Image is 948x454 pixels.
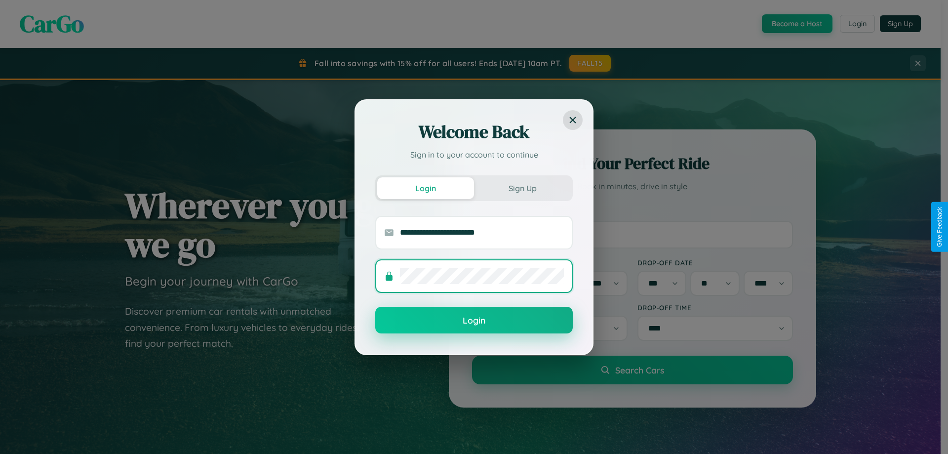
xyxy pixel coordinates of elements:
button: Login [377,177,474,199]
p: Sign in to your account to continue [375,149,573,161]
button: Login [375,307,573,333]
div: Give Feedback [936,207,943,247]
button: Sign Up [474,177,571,199]
h2: Welcome Back [375,120,573,144]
